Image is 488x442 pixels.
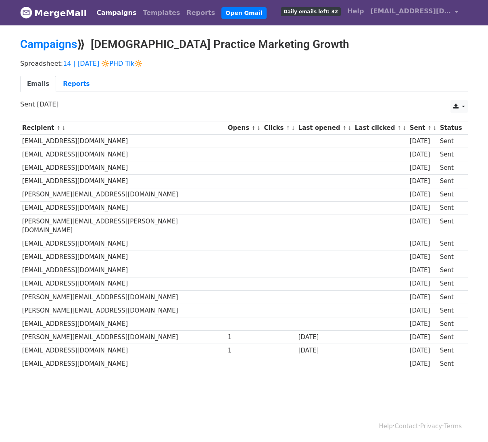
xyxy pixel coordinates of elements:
[395,423,418,430] a: Contact
[344,3,367,19] a: Help
[56,76,96,92] a: Reports
[20,4,87,21] a: MergeMail
[93,5,140,21] a: Campaigns
[184,5,219,21] a: Reports
[20,148,226,161] td: [EMAIL_ADDRESS][DOMAIN_NAME]
[348,125,352,131] a: ↓
[20,357,226,371] td: [EMAIL_ADDRESS][DOMAIN_NAME]
[438,264,464,277] td: Sent
[410,137,436,146] div: [DATE]
[420,423,442,430] a: Privacy
[257,125,261,131] a: ↓
[410,319,436,329] div: [DATE]
[221,7,266,19] a: Open Gmail
[20,38,468,51] h2: ⟫ [DEMOGRAPHIC_DATA] Practice Marketing Growth
[20,201,226,215] td: [EMAIL_ADDRESS][DOMAIN_NAME]
[410,163,436,173] div: [DATE]
[20,277,226,290] td: [EMAIL_ADDRESS][DOMAIN_NAME]
[298,333,351,342] div: [DATE]
[438,304,464,317] td: Sent
[410,177,436,186] div: [DATE]
[140,5,183,21] a: Templates
[438,201,464,215] td: Sent
[444,423,462,430] a: Terms
[251,125,256,131] a: ↑
[438,277,464,290] td: Sent
[410,279,436,288] div: [DATE]
[379,423,393,430] a: Help
[438,215,464,237] td: Sent
[353,121,408,135] th: Last clicked
[20,237,226,250] td: [EMAIL_ADDRESS][DOMAIN_NAME]
[20,215,226,237] td: [PERSON_NAME][EMAIL_ADDRESS][PERSON_NAME][DOMAIN_NAME]
[410,346,436,355] div: [DATE]
[438,331,464,344] td: Sent
[20,317,226,330] td: [EMAIL_ADDRESS][DOMAIN_NAME]
[410,203,436,213] div: [DATE]
[410,239,436,248] div: [DATE]
[342,125,347,131] a: ↑
[298,346,351,355] div: [DATE]
[228,333,260,342] div: 1
[438,344,464,357] td: Sent
[438,250,464,264] td: Sent
[397,125,402,131] a: ↑
[20,250,226,264] td: [EMAIL_ADDRESS][DOMAIN_NAME]
[296,121,353,135] th: Last opened
[428,125,432,131] a: ↑
[20,188,226,201] td: [PERSON_NAME][EMAIL_ADDRESS][DOMAIN_NAME]
[228,346,260,355] div: 1
[20,6,32,19] img: MergeMail logo
[20,100,468,108] p: Sent [DATE]
[20,344,226,357] td: [EMAIL_ADDRESS][DOMAIN_NAME]
[402,125,407,131] a: ↓
[438,148,464,161] td: Sent
[408,121,438,135] th: Sent
[367,3,461,22] a: [EMAIL_ADDRESS][DOMAIN_NAME]
[410,150,436,159] div: [DATE]
[410,217,436,226] div: [DATE]
[226,121,262,135] th: Opens
[262,121,296,135] th: Clicks
[438,135,464,148] td: Sent
[20,264,226,277] td: [EMAIL_ADDRESS][DOMAIN_NAME]
[370,6,451,16] span: [EMAIL_ADDRESS][DOMAIN_NAME]
[286,125,290,131] a: ↑
[20,304,226,317] td: [PERSON_NAME][EMAIL_ADDRESS][DOMAIN_NAME]
[438,188,464,201] td: Sent
[410,190,436,199] div: [DATE]
[20,76,56,92] a: Emails
[410,333,436,342] div: [DATE]
[20,38,77,51] a: Campaigns
[410,306,436,315] div: [DATE]
[438,175,464,188] td: Sent
[438,237,464,250] td: Sent
[20,331,226,344] td: [PERSON_NAME][EMAIL_ADDRESS][DOMAIN_NAME]
[438,161,464,175] td: Sent
[20,175,226,188] td: [EMAIL_ADDRESS][DOMAIN_NAME]
[20,135,226,148] td: [EMAIL_ADDRESS][DOMAIN_NAME]
[56,125,61,131] a: ↑
[410,266,436,275] div: [DATE]
[438,357,464,371] td: Sent
[20,161,226,175] td: [EMAIL_ADDRESS][DOMAIN_NAME]
[61,125,66,131] a: ↓
[410,359,436,369] div: [DATE]
[281,7,341,16] span: Daily emails left: 32
[432,125,437,131] a: ↓
[277,3,344,19] a: Daily emails left: 32
[438,317,464,330] td: Sent
[20,59,468,68] p: Spreadsheet:
[20,290,226,304] td: [PERSON_NAME][EMAIL_ADDRESS][DOMAIN_NAME]
[438,121,464,135] th: Status
[410,293,436,302] div: [DATE]
[291,125,295,131] a: ↓
[20,121,226,135] th: Recipient
[410,252,436,262] div: [DATE]
[438,290,464,304] td: Sent
[63,60,142,67] a: 14 | [DATE] 🔆PHD Tik🔆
